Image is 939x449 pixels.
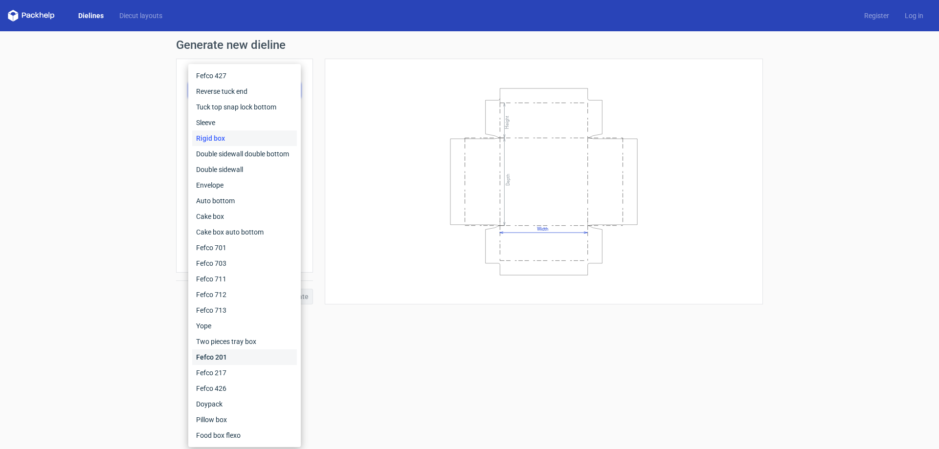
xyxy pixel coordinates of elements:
[192,177,297,193] div: Envelope
[504,115,510,128] text: Height
[192,115,297,130] div: Sleeve
[192,318,297,334] div: Yope
[192,381,297,396] div: Fefco 426
[192,287,297,302] div: Fefco 712
[192,84,297,99] div: Reverse tuck end
[192,130,297,146] div: Rigid box
[192,412,297,428] div: Pillow box
[192,302,297,318] div: Fefco 713
[192,256,297,271] div: Fefco 703
[192,209,297,224] div: Cake box
[112,11,170,21] a: Diecut layouts
[192,224,297,240] div: Cake box auto bottom
[897,11,931,21] a: Log in
[192,271,297,287] div: Fefco 711
[192,349,297,365] div: Fefco 201
[192,68,297,84] div: Fefco 427
[70,11,112,21] a: Dielines
[192,99,297,115] div: Tuck top snap lock bottom
[192,428,297,443] div: Food box flexo
[192,396,297,412] div: Doypack
[192,240,297,256] div: Fefco 701
[856,11,897,21] a: Register
[505,173,511,185] text: Depth
[192,365,297,381] div: Fefco 217
[192,193,297,209] div: Auto bottom
[192,162,297,177] div: Double sidewall
[537,226,548,232] text: Width
[192,146,297,162] div: Double sidewall double bottom
[192,334,297,349] div: Two pieces tray box
[176,39,763,51] h1: Generate new dieline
